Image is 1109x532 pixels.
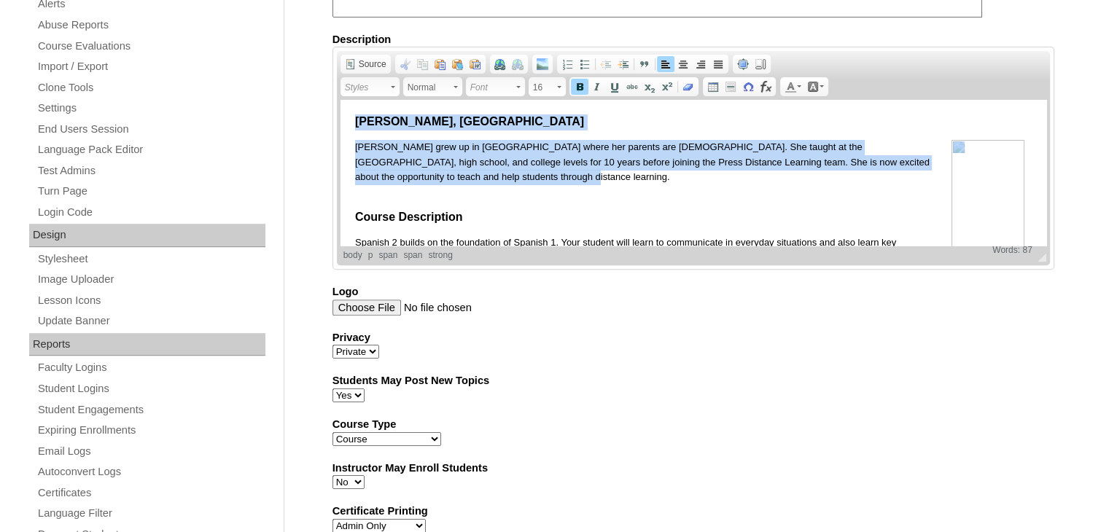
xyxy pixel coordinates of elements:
a: span element [375,249,400,260]
label: Certificate Printing [332,504,1054,519]
a: Block Quote [636,56,653,72]
a: 16 [529,77,566,96]
div: Design [29,224,265,247]
a: Subscript [641,79,658,95]
a: Autoconvert Logs [36,463,265,481]
a: Certificates [36,484,265,502]
a: Insert Special Character [739,79,757,95]
span: Spanish 2 builds on the foundation of Spanish 1. Your student will learn to communicate in everyd... [15,137,556,163]
a: Background Color [804,79,827,95]
a: Link [491,56,509,72]
a: Italic [588,79,606,95]
a: Student Logins [36,380,265,398]
a: Image Uploader [36,270,265,289]
a: Insert Horizontal Line [722,79,739,95]
a: Underline [606,79,623,95]
label: Privacy [332,330,1054,345]
label: Logo [332,284,1054,300]
span: Words: 87 [989,244,1035,255]
label: Instructor May Enroll Students [332,461,1054,476]
span: Source [357,58,386,70]
a: Add Image [534,56,551,72]
a: Paste from Word [467,56,484,72]
a: Language Pack Editor [36,141,265,159]
label: Students May Post New Topics [332,373,1054,388]
a: p element [365,249,376,260]
a: Settings [36,99,265,117]
span: Font [470,79,514,96]
a: Email Logs [36,442,265,461]
label: Course Type [332,417,1054,432]
a: Student Engagements [36,401,265,419]
a: Abuse Reports [36,16,265,34]
a: Align Right [692,56,709,72]
a: Lesson Icons [36,292,265,310]
a: Copy [414,56,432,72]
a: Remove Format [680,79,697,95]
a: body element [341,249,365,260]
span: [PERSON_NAME] grew up in [GEOGRAPHIC_DATA] where her parents are [DEMOGRAPHIC_DATA]. She taught a... [15,42,589,83]
a: Justify [709,56,727,72]
a: Unlink [509,56,526,72]
a: Clone Tools [36,79,265,97]
label: Description [332,32,1054,47]
div: Statistics [989,244,1035,255]
a: Align Left [657,56,674,72]
a: Test Admins [36,162,265,180]
a: Paste [432,56,449,72]
span: Course Description [15,111,122,123]
a: Increase Indent [615,56,632,72]
a: Insert/Remove Numbered List [559,56,576,72]
a: Expiring Enrollments [36,421,265,439]
span: 16 [533,79,555,96]
a: Stylesheet [36,250,265,268]
a: span element [400,249,425,260]
a: Bold [571,79,588,95]
a: strong element [425,249,455,260]
a: Update Banner [36,312,265,330]
span: Resize [1029,253,1046,262]
a: Font [466,77,525,96]
a: End Users Session [36,120,265,138]
a: Insert Equation [757,79,774,95]
a: Turn Page [36,182,265,200]
a: Center [674,56,692,72]
a: Maximize [734,56,752,72]
a: Import / Export [36,58,265,76]
a: Course Evaluations [36,37,265,55]
a: Source [342,56,389,72]
a: Table [704,79,722,95]
a: Normal [403,77,462,96]
a: Decrease Indent [597,56,615,72]
a: Show Blocks [752,56,769,72]
img: file_display.php [611,40,684,149]
span: Normal [408,79,451,96]
a: Insert/Remove Bulleted List [576,56,594,72]
div: Reports [29,333,265,356]
iframe: Rich Text Editor, Description [341,100,1046,246]
a: Cut [397,56,414,72]
a: Strike Through [623,79,641,95]
a: Faculty Logins [36,359,265,377]
a: Login Code [36,203,265,222]
a: Text Color [782,79,804,95]
a: Paste as plain text [449,56,467,72]
a: Styles [341,77,400,96]
a: Language Filter [36,504,265,523]
a: Superscript [658,79,676,95]
span: Styles [345,79,389,96]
